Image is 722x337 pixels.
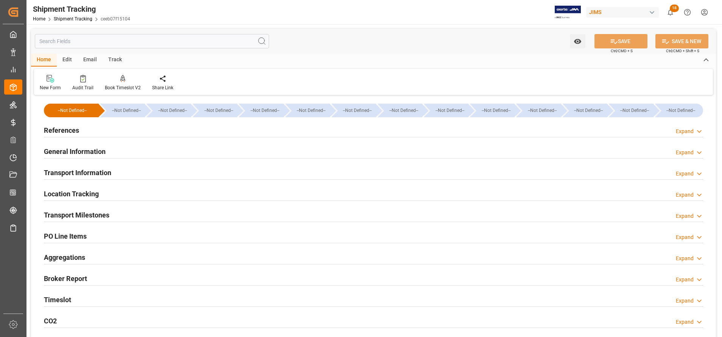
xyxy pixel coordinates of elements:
div: Expand [676,318,694,326]
a: Home [33,16,45,22]
div: --Not Defined-- [239,104,283,117]
button: JIMS [586,5,662,19]
h2: Transport Information [44,168,111,178]
div: --Not Defined-- [663,104,699,117]
div: Audit Trail [72,84,93,91]
div: --Not Defined-- [100,104,145,117]
input: Search Fields [35,34,269,48]
span: Ctrl/CMD + S [611,48,633,54]
h2: Broker Report [44,273,87,284]
button: SAVE [594,34,647,48]
div: --Not Defined-- [524,104,560,117]
div: Edit [57,54,78,67]
div: Expand [676,233,694,241]
h2: PO Line Items [44,231,87,241]
div: --Not Defined-- [44,104,98,117]
div: --Not Defined-- [516,104,560,117]
h2: CO2 [44,316,57,326]
div: --Not Defined-- [146,104,191,117]
div: Expand [676,255,694,262]
div: --Not Defined-- [193,104,237,117]
div: --Not Defined-- [378,104,422,117]
h2: Location Tracking [44,189,99,199]
div: --Not Defined-- [609,104,653,117]
div: --Not Defined-- [51,104,93,117]
div: --Not Defined-- [431,104,468,117]
h2: Transport Milestones [44,210,109,220]
h2: Timeslot [44,295,71,305]
div: Expand [676,276,694,284]
div: --Not Defined-- [339,104,376,117]
div: --Not Defined-- [470,104,514,117]
div: --Not Defined-- [616,104,653,117]
img: Exertis%20JAM%20-%20Email%20Logo.jpg_1722504956.jpg [555,6,581,19]
div: --Not Defined-- [200,104,237,117]
button: SAVE & NEW [655,34,708,48]
div: Expand [676,212,694,220]
div: --Not Defined-- [655,104,703,117]
div: Track [103,54,128,67]
div: Expand [676,127,694,135]
h2: References [44,125,79,135]
div: --Not Defined-- [154,104,191,117]
div: --Not Defined-- [563,104,607,117]
h2: Aggregations [44,252,85,262]
div: --Not Defined-- [570,104,607,117]
button: show 18 new notifications [662,4,679,21]
div: Expand [676,297,694,305]
div: --Not Defined-- [478,104,514,117]
a: Shipment Tracking [54,16,92,22]
div: Book Timeslot V2 [105,84,141,91]
div: --Not Defined-- [246,104,283,117]
div: JIMS [586,7,659,18]
div: Home [31,54,57,67]
div: Expand [676,170,694,178]
div: Shipment Tracking [33,3,130,15]
div: New Form [40,84,61,91]
div: Share Link [152,84,173,91]
div: Expand [676,149,694,157]
div: --Not Defined-- [385,104,422,117]
h2: General Information [44,146,106,157]
div: --Not Defined-- [108,104,145,117]
button: Help Center [679,4,696,21]
div: --Not Defined-- [293,104,330,117]
div: --Not Defined-- [331,104,376,117]
div: --Not Defined-- [285,104,330,117]
span: Ctrl/CMD + Shift + S [666,48,699,54]
button: open menu [570,34,585,48]
div: --Not Defined-- [424,104,468,117]
span: 18 [670,5,679,12]
div: Email [78,54,103,67]
div: Expand [676,191,694,199]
